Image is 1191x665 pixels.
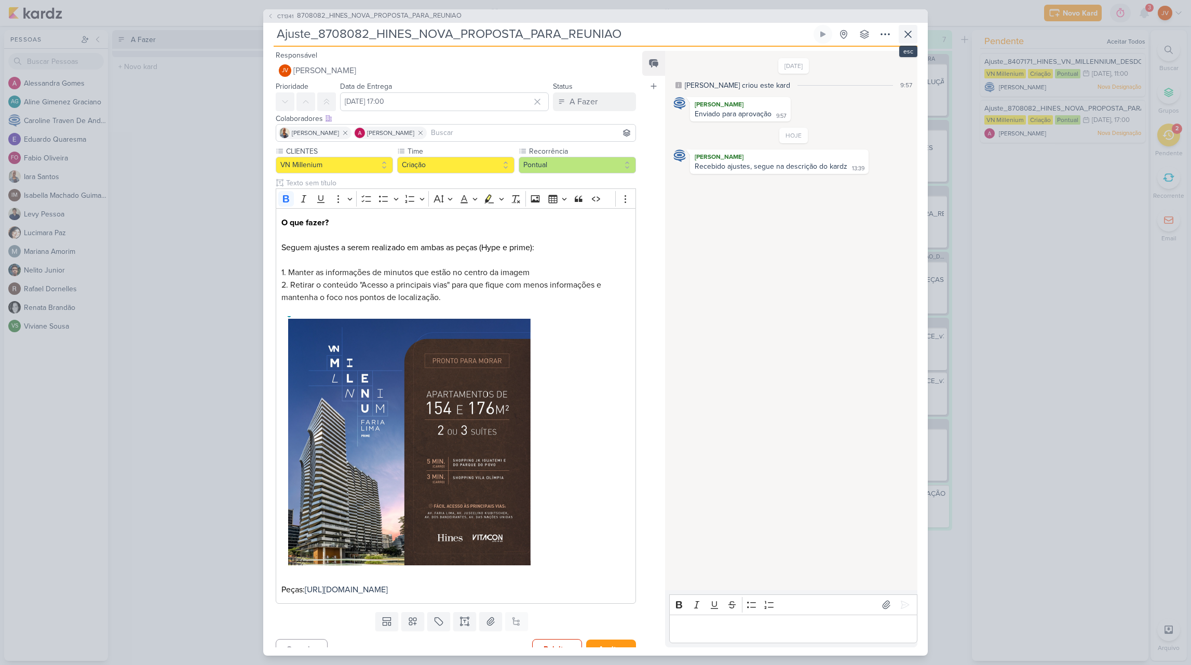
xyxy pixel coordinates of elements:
[669,615,917,643] div: Editor editing area: main
[305,585,388,595] a: [URL][DOMAIN_NAME]
[340,92,549,111] input: Select a date
[673,97,686,110] img: Caroline Traven De Andrade
[553,82,573,91] label: Status
[692,152,867,162] div: [PERSON_NAME]
[282,68,288,74] p: JV
[279,64,291,77] div: Joney Viana
[852,165,864,173] div: 13:39
[900,80,912,90] div: 9:57
[528,146,636,157] label: Recorrência
[281,267,530,278] span: 1. Manter as informações de minutos que estão no centro da imagem
[340,82,392,91] label: Data de Entrega
[281,280,601,303] span: 2. Retirar o conteúdo "Acesso a principais vias" para que fique com menos informações e mantenha ...
[276,113,636,124] div: Colaboradores
[553,92,636,111] button: A Fazer
[279,128,290,138] img: Iara Santos
[532,639,582,659] button: Rejeitar
[669,594,917,615] div: Editor toolbar
[276,157,393,173] button: VN Millenium
[355,128,365,138] img: Alessandra Gomes
[899,46,917,57] div: esc
[281,218,329,228] strong: O que fazer?
[586,640,636,659] button: Aceitar
[519,157,636,173] button: Pontual
[284,178,636,188] input: Texto sem título
[276,208,636,604] div: Editor editing area: main
[692,99,789,110] div: [PERSON_NAME]
[367,128,414,138] span: [PERSON_NAME]
[276,61,636,80] button: JV [PERSON_NAME]
[293,64,356,77] span: [PERSON_NAME]
[276,82,308,91] label: Prioridade
[276,639,328,659] button: Cancelar
[274,25,811,44] input: Kard Sem Título
[292,128,339,138] span: [PERSON_NAME]
[673,150,686,162] img: Caroline Traven De Andrade
[285,146,393,157] label: CLIENTES
[407,146,515,157] label: Time
[776,112,787,120] div: 9:57
[281,316,537,567] img: wbIzNVXWGeWBgAAAABJRU5ErkJggg==
[685,80,790,91] div: [PERSON_NAME] criou este kard
[281,216,630,596] p: Seguem ajustes a serem realizado em ambas as peças (Hype e prime): Peças:
[397,157,515,173] button: Criação
[819,30,827,38] div: Ligar relógio
[570,96,598,108] div: A Fazer
[276,51,317,60] label: Responsável
[276,188,636,209] div: Editor toolbar
[429,127,633,139] input: Buscar
[695,162,847,171] div: Recebido ajustes, segue na descrição do kardz
[695,110,772,118] div: Enviado para aprovação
